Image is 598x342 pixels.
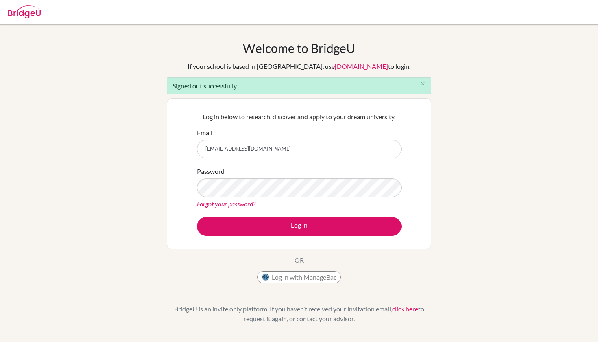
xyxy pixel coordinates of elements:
[257,271,341,283] button: Log in with ManageBac
[392,305,418,313] a: click here
[243,41,355,55] h1: Welcome to BridgeU
[415,78,431,90] button: Close
[335,62,388,70] a: [DOMAIN_NAME]
[8,5,41,18] img: Bridge-U
[197,200,255,208] a: Forgot your password?
[197,217,402,236] button: Log in
[420,81,426,87] i: close
[188,61,410,71] div: If your school is based in [GEOGRAPHIC_DATA], use to login.
[197,128,212,138] label: Email
[295,255,304,265] p: OR
[197,167,225,176] label: Password
[167,304,431,324] p: BridgeU is an invite only platform. If you haven’t received your invitation email, to request it ...
[167,77,431,94] div: Signed out successfully.
[197,112,402,122] p: Log in below to research, discover and apply to your dream university.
